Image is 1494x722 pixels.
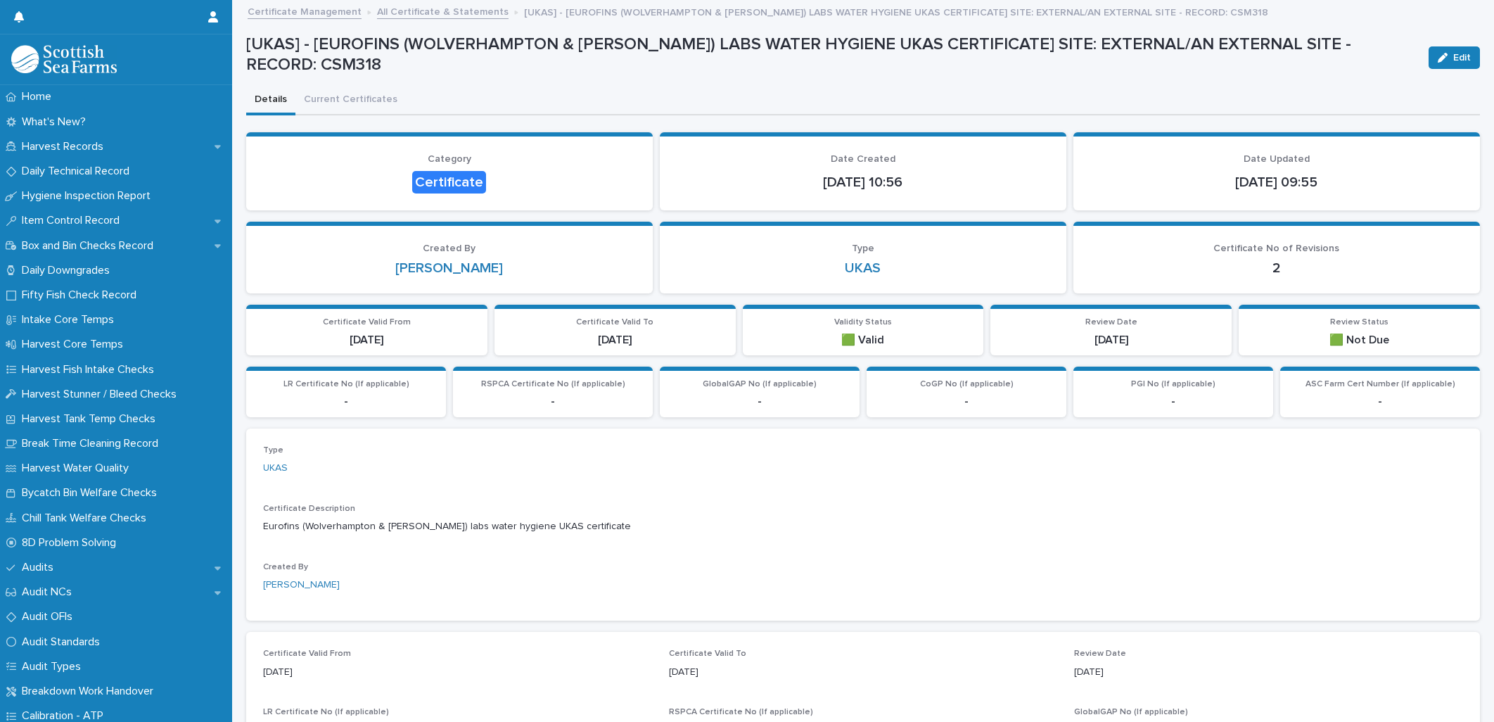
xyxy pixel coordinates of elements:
[16,313,125,327] p: Intake Core Temps
[1131,380,1215,388] span: PGI No (If applicable)
[16,165,141,178] p: Daily Technical Record
[16,289,148,302] p: Fifty Fish Check Record
[669,650,746,658] span: Certificate Valid To
[377,3,509,19] a: All Certificate & Statements
[1090,260,1463,277] p: 2
[295,86,406,115] button: Current Certificates
[668,395,851,408] p: -
[263,519,1463,534] p: Eurofins (Wolverhampton & [PERSON_NAME]) labs water hygiene UKAS certificate
[16,561,65,574] p: Audits
[323,318,411,327] span: Certificate Valid From
[481,380,625,388] span: RSPCA Certificate No (If applicable)
[1305,380,1455,388] span: ASC Farm Cert Number (If applicable)
[576,318,653,327] span: Certificate Valid To
[524,4,1268,19] p: [UKAS] - [EUROFINS (WOLVERHAMPTON & [PERSON_NAME]) LABS WATER HYGIENE UKAS CERTIFICATE] SITE: EXT...
[263,461,288,476] a: UKAS
[875,395,1058,408] p: -
[395,260,503,277] a: [PERSON_NAME]
[1429,46,1480,69] button: Edit
[263,563,308,571] span: Created By
[16,462,140,475] p: Harvest Water Quality
[1244,154,1310,164] span: Date Updated
[16,685,165,698] p: Breakdown Work Handover
[1289,395,1471,408] p: -
[1074,708,1188,716] span: GlobalGAP No (If applicable)
[423,243,475,253] span: Created By
[255,334,479,347] p: [DATE]
[16,512,158,525] p: Chill Tank Welfare Checks
[248,3,362,19] a: Certificate Management
[255,395,438,408] p: -
[16,660,92,673] p: Audit Types
[669,665,1058,680] p: [DATE]
[16,239,165,253] p: Box and Bin Checks Record
[16,189,162,203] p: Hygiene Inspection Report
[246,86,295,115] button: Details
[16,585,83,599] p: Audit NCs
[1074,650,1126,658] span: Review Date
[263,505,355,513] span: Certificate Description
[16,635,111,649] p: Audit Standards
[11,45,117,73] img: mMrefqRFQpe26GRNOUkG
[263,708,389,716] span: LR Certificate No (If applicable)
[263,446,283,455] span: Type
[999,334,1223,347] p: [DATE]
[16,437,170,450] p: Break Time Cleaning Record
[16,338,134,351] p: Harvest Core Temps
[852,243,874,253] span: Type
[16,140,115,153] p: Harvest Records
[1247,334,1471,347] p: 🟩 Not Due
[246,34,1417,75] p: [UKAS] - [EUROFINS (WOLVERHAMPTON & [PERSON_NAME]) LABS WATER HYGIENE UKAS CERTIFICATE] SITE: EXT...
[831,154,895,164] span: Date Created
[669,708,813,716] span: RSPCA Certificate No (If applicable)
[920,380,1014,388] span: CoGP No (If applicable)
[834,318,892,327] span: Validity Status
[461,395,644,408] p: -
[412,171,486,194] div: Certificate
[16,115,97,129] p: What's New?
[263,578,340,593] a: [PERSON_NAME]
[283,380,409,388] span: LR Certificate No (If applicable)
[16,264,121,277] p: Daily Downgrades
[1074,665,1463,680] p: [DATE]
[1085,318,1137,327] span: Review Date
[503,334,727,347] p: [DATE]
[16,486,168,500] p: Bycatch Bin Welfare Checks
[703,380,817,388] span: GlobalGAP No (If applicable)
[16,214,131,227] p: Item Control Record
[263,665,652,680] p: [DATE]
[16,610,84,623] p: Audit OFIs
[1090,174,1463,191] p: [DATE] 09:55
[1453,53,1471,63] span: Edit
[16,363,165,376] p: Harvest Fish Intake Checks
[16,90,63,103] p: Home
[1213,243,1339,253] span: Certificate No of Revisions
[263,650,351,658] span: Certificate Valid From
[428,154,471,164] span: Category
[751,334,976,347] p: 🟩 Valid
[16,388,188,401] p: Harvest Stunner / Bleed Checks
[16,536,127,550] p: 8D Problem Solving
[1082,395,1265,408] p: -
[16,412,167,426] p: Harvest Tank Temp Checks
[1330,318,1388,327] span: Review Status
[677,174,1049,191] p: [DATE] 10:56
[845,260,881,277] a: UKAS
